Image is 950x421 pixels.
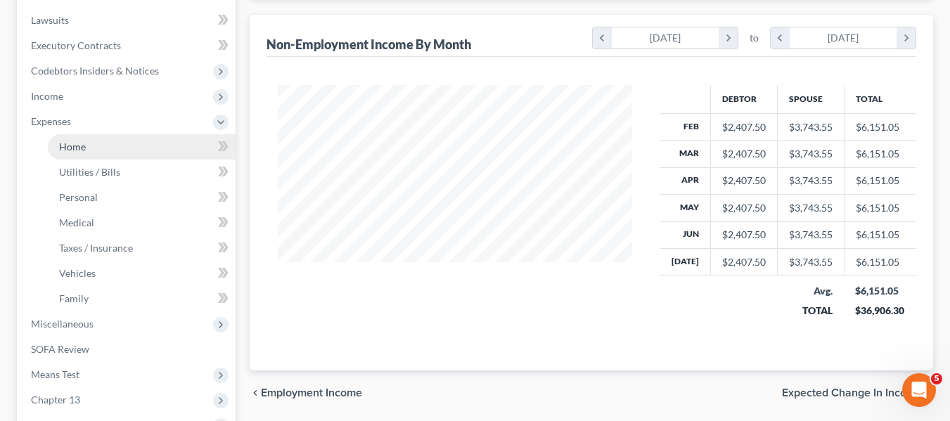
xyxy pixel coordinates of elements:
[48,160,236,185] a: Utilities / Bills
[250,387,362,399] button: chevron_left Employment Income
[660,167,711,194] th: Apr
[750,31,759,45] span: to
[59,166,120,178] span: Utilities / Bills
[789,228,833,242] div: $3,743.55
[844,195,916,221] td: $6,151.05
[20,33,236,58] a: Executory Contracts
[844,221,916,248] td: $6,151.05
[782,387,933,399] button: Expected Change in Income chevron_right
[31,65,159,77] span: Codebtors Insiders & Notices
[782,387,922,399] span: Expected Change in Income
[593,27,612,48] i: chevron_left
[31,115,71,127] span: Expenses
[788,304,833,318] div: TOTAL
[31,90,63,102] span: Income
[48,235,236,261] a: Taxes / Insurance
[31,318,94,330] span: Miscellaneous
[660,221,711,248] th: Jun
[897,27,916,48] i: chevron_right
[844,167,916,194] td: $6,151.05
[48,210,236,235] a: Medical
[788,284,833,298] div: Avg.
[48,134,236,160] a: Home
[722,147,766,161] div: $2,407.50
[660,141,711,167] th: Mar
[844,113,916,140] td: $6,151.05
[722,120,766,134] div: $2,407.50
[844,141,916,167] td: $6,151.05
[722,228,766,242] div: $2,407.50
[31,368,79,380] span: Means Test
[789,174,833,188] div: $3,743.55
[660,113,711,140] th: Feb
[59,216,94,228] span: Medical
[59,267,96,279] span: Vehicles
[722,201,766,215] div: $2,407.50
[902,373,936,407] iframe: Intercom live chat
[789,147,833,161] div: $3,743.55
[855,304,904,318] div: $36,906.30
[48,286,236,311] a: Family
[777,85,844,113] th: Spouse
[660,249,711,276] th: [DATE]
[48,185,236,210] a: Personal
[59,191,98,203] span: Personal
[612,27,719,48] div: [DATE]
[931,373,942,384] span: 5
[789,255,833,269] div: $3,743.55
[48,261,236,286] a: Vehicles
[59,141,86,153] span: Home
[261,387,362,399] span: Employment Income
[31,39,121,51] span: Executory Contracts
[789,120,833,134] div: $3,743.55
[722,174,766,188] div: $2,407.50
[250,387,261,399] i: chevron_left
[267,36,471,53] div: Non-Employment Income By Month
[660,195,711,221] th: May
[710,85,777,113] th: Debtor
[855,284,904,298] div: $6,151.05
[20,337,236,362] a: SOFA Review
[59,292,89,304] span: Family
[31,343,89,355] span: SOFA Review
[722,255,766,269] div: $2,407.50
[789,201,833,215] div: $3,743.55
[771,27,790,48] i: chevron_left
[719,27,738,48] i: chevron_right
[790,27,897,48] div: [DATE]
[844,249,916,276] td: $6,151.05
[31,394,80,406] span: Chapter 13
[20,8,236,33] a: Lawsuits
[31,14,69,26] span: Lawsuits
[59,242,133,254] span: Taxes / Insurance
[844,85,916,113] th: Total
